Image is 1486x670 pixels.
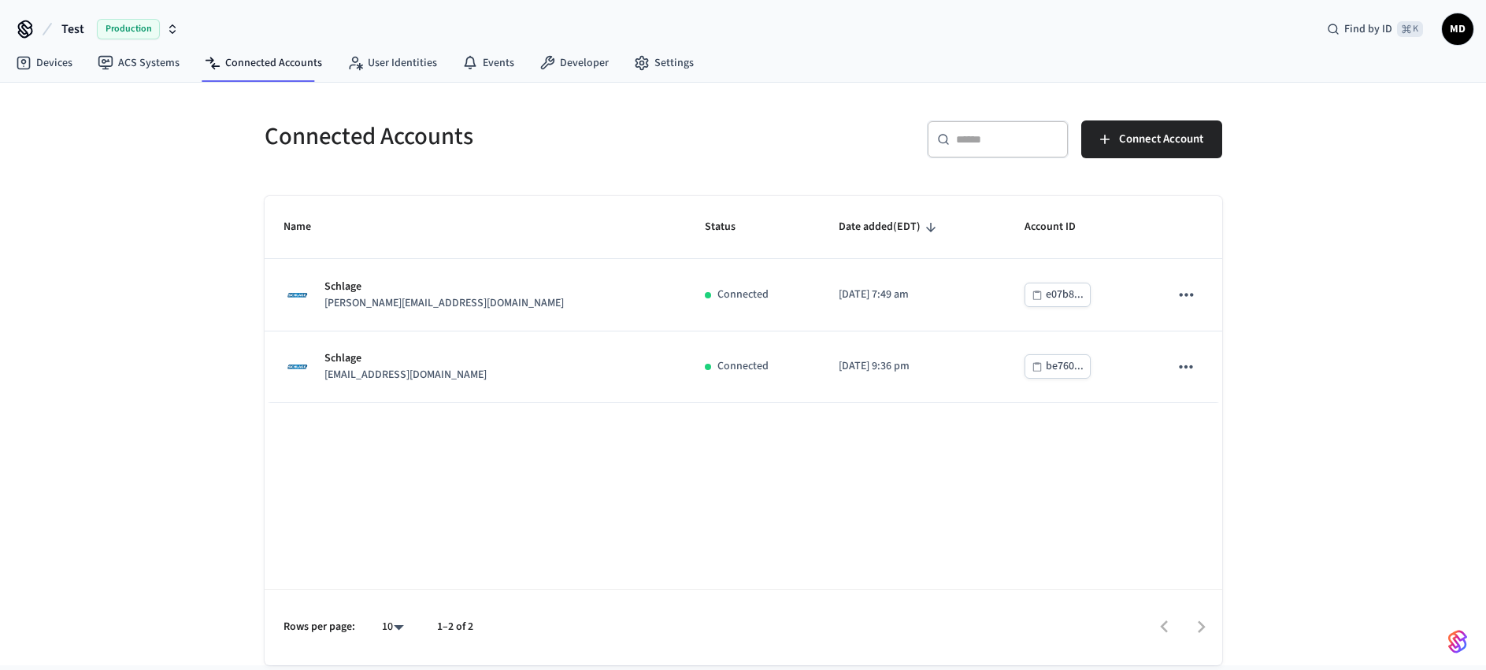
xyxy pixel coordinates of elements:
span: Status [705,215,756,239]
p: [EMAIL_ADDRESS][DOMAIN_NAME] [324,367,487,383]
button: MD [1442,13,1473,45]
p: [DATE] 9:36 pm [839,358,987,375]
span: Connect Account [1119,129,1203,150]
span: Find by ID [1344,21,1392,37]
span: Account ID [1025,215,1096,239]
div: e07b8... [1046,285,1084,305]
p: [DATE] 7:49 am [839,287,987,303]
span: Date added(EDT) [839,215,941,239]
img: Schlage Logo, Square [283,281,312,309]
button: be760... [1025,354,1091,379]
span: MD [1443,15,1472,43]
img: SeamLogoGradient.69752ec5.svg [1448,629,1467,654]
span: Test [61,20,84,39]
a: Connected Accounts [192,49,335,77]
button: Connect Account [1081,120,1222,158]
span: ⌘ K [1397,21,1423,37]
a: ACS Systems [85,49,192,77]
p: [PERSON_NAME][EMAIL_ADDRESS][DOMAIN_NAME] [324,295,564,312]
a: Devices [3,49,85,77]
a: User Identities [335,49,450,77]
p: 1–2 of 2 [437,619,473,635]
p: Connected [717,358,769,375]
a: Developer [527,49,621,77]
a: Settings [621,49,706,77]
a: Events [450,49,527,77]
img: Schlage Logo, Square [283,353,312,381]
button: e07b8... [1025,283,1091,307]
div: be760... [1046,357,1084,376]
span: Production [97,19,160,39]
div: 10 [374,616,412,639]
p: Schlage [324,279,564,295]
h5: Connected Accounts [265,120,734,153]
span: Name [283,215,332,239]
p: Schlage [324,350,487,367]
p: Rows per page: [283,619,355,635]
p: Connected [717,287,769,303]
div: Find by ID⌘ K [1314,15,1436,43]
table: sticky table [265,196,1222,403]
